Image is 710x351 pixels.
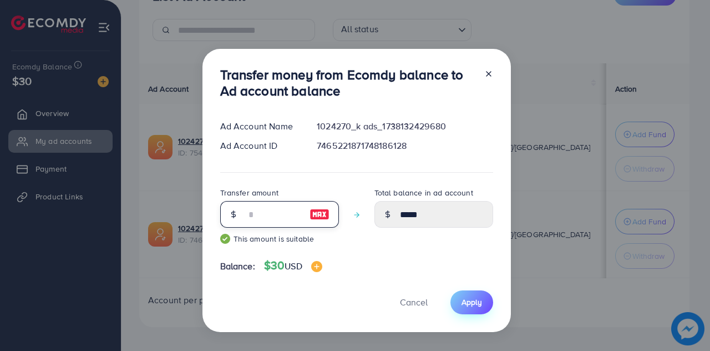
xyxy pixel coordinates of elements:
img: guide [220,234,230,244]
button: Apply [450,290,493,314]
small: This amount is suitable [220,233,339,244]
div: 7465221871748186128 [308,139,501,152]
div: Ad Account Name [211,120,308,133]
h3: Transfer money from Ecomdy balance to Ad account balance [220,67,475,99]
div: 1024270_k ads_1738132429680 [308,120,501,133]
span: Balance: [220,260,255,273]
span: Apply [461,297,482,308]
span: USD [285,260,302,272]
button: Cancel [386,290,442,314]
h4: $30 [264,259,322,273]
div: Ad Account ID [211,139,308,152]
label: Transfer amount [220,187,278,198]
img: image [310,208,329,221]
span: Cancel [400,296,428,308]
label: Total balance in ad account [374,187,473,198]
img: image [311,261,322,272]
